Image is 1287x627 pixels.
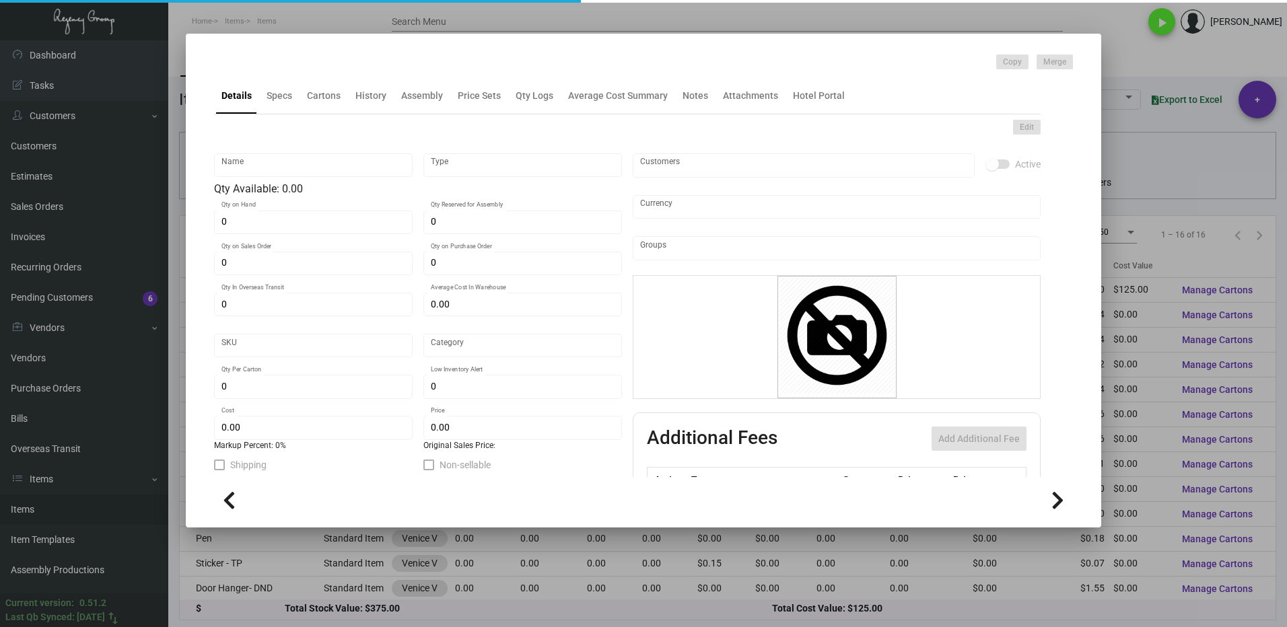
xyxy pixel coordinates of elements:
div: Specs [267,89,292,103]
span: Merge [1043,57,1066,68]
div: Assembly [401,89,443,103]
div: Cartons [307,89,341,103]
div: History [355,89,386,103]
span: Non-sellable [440,457,491,473]
div: Attachments [723,89,778,103]
div: Current version: [5,596,74,610]
span: Active [1015,156,1041,172]
div: 0.51.2 [79,596,106,610]
button: Add Additional Fee [932,427,1027,451]
button: Edit [1013,120,1041,135]
input: Add new.. [640,160,968,171]
div: Qty Logs [516,89,553,103]
span: Shipping [230,457,267,473]
span: Add Additional Fee [938,433,1020,444]
button: Merge [1037,54,1073,69]
button: Copy [996,54,1029,69]
div: Qty Available: 0.00 [214,181,622,197]
div: Details [221,89,252,103]
div: Notes [683,89,708,103]
div: Price Sets [458,89,501,103]
h2: Additional Fees [647,427,777,451]
input: Add new.. [640,243,1034,254]
th: Active [648,468,689,491]
th: Price [895,468,950,491]
div: Last Qb Synced: [DATE] [5,610,105,624]
div: Hotel Portal [793,89,845,103]
th: Price type [950,468,1010,491]
div: Average Cost Summary [568,89,668,103]
th: Type [688,468,839,491]
th: Cost [839,468,894,491]
span: Copy [1003,57,1022,68]
span: Edit [1020,122,1034,133]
